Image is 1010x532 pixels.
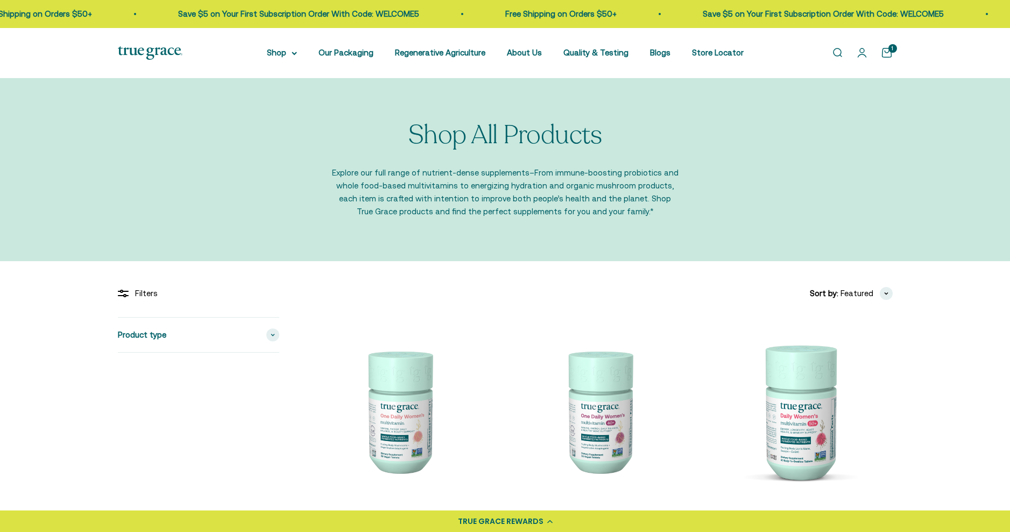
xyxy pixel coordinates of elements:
[507,48,542,57] a: About Us
[118,328,166,341] span: Product type
[330,166,680,218] p: Explore our full range of nutrient-dense supplements–From immune-boosting probiotics and whole fo...
[563,48,628,57] a: Quality & Testing
[810,287,838,300] span: Sort by:
[458,516,543,527] div: TRUE GRACE REWARDS
[841,287,873,300] span: Featured
[395,48,485,57] a: Regenerative Agriculture
[505,317,693,505] img: Daily Multivitamin for Immune Support, Energy, Daily Balance, and Healthy Bone Support* Vitamin A...
[640,8,881,20] p: Save $5 on Your First Subscription Order With Code: WELCOME5
[692,48,744,57] a: Store Locator
[305,317,492,505] img: We select ingredients that play a concrete role in true health, and we include them at effective ...
[267,46,297,59] summary: Shop
[116,8,357,20] p: Save $5 on Your First Subscription Order With Code: WELCOME5
[650,48,670,57] a: Blogs
[319,48,373,57] a: Our Packaging
[841,287,893,300] button: Featured
[118,318,279,352] summary: Product type
[408,121,602,150] p: Shop All Products
[705,317,893,505] img: Daily Women's 50+ Multivitamin
[443,9,554,18] a: Free Shipping on Orders $50+
[888,44,897,53] cart-count: 1
[118,287,279,300] div: Filters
